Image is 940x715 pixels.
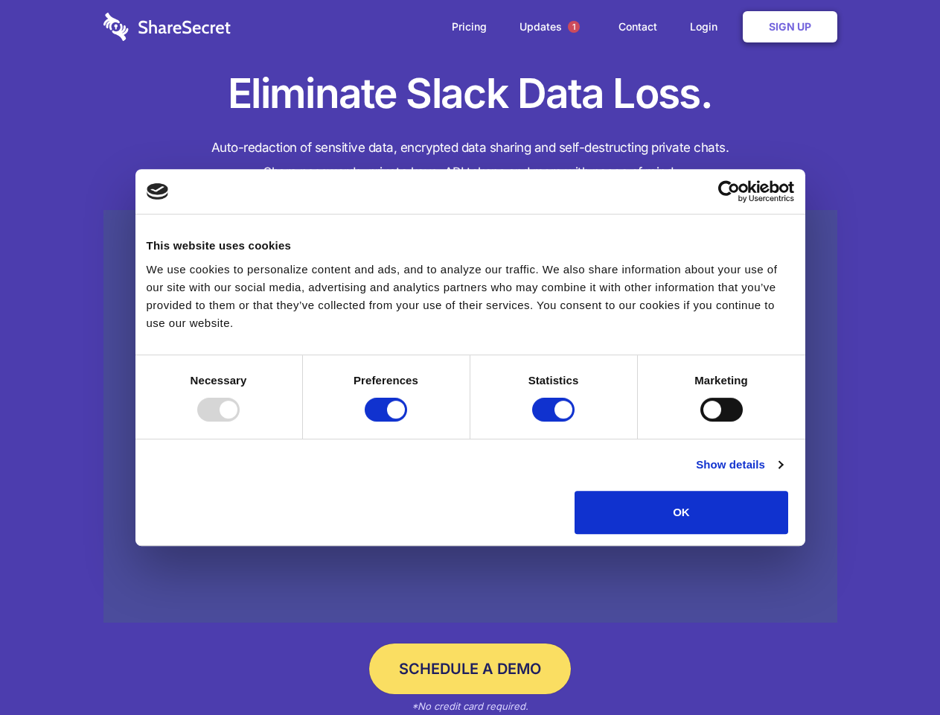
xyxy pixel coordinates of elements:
strong: Preferences [354,374,418,387]
img: logo [147,183,169,200]
div: This website uses cookies [147,237,794,255]
a: Show details [696,456,782,474]
a: Wistia video thumbnail [103,210,837,623]
span: 1 [568,21,580,33]
a: Schedule a Demo [369,643,571,694]
a: Sign Up [743,11,837,42]
em: *No credit card required. [412,700,528,712]
a: Pricing [437,4,502,50]
img: logo-wordmark-white-trans-d4663122ce5f474addd5e946df7df03e33cb6a1c49d2221995e7729f52c070b2.svg [103,13,231,41]
strong: Marketing [694,374,748,387]
h4: Auto-redaction of sensitive data, encrypted data sharing and self-destructing private chats. Shar... [103,136,837,185]
button: OK [575,491,788,534]
strong: Necessary [191,374,247,387]
a: Usercentrics Cookiebot - opens in a new window [664,180,794,203]
a: Login [675,4,740,50]
div: We use cookies to personalize content and ads, and to analyze our traffic. We also share informat... [147,261,794,332]
strong: Statistics [528,374,579,387]
a: Contact [604,4,672,50]
h1: Eliminate Slack Data Loss. [103,67,837,121]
